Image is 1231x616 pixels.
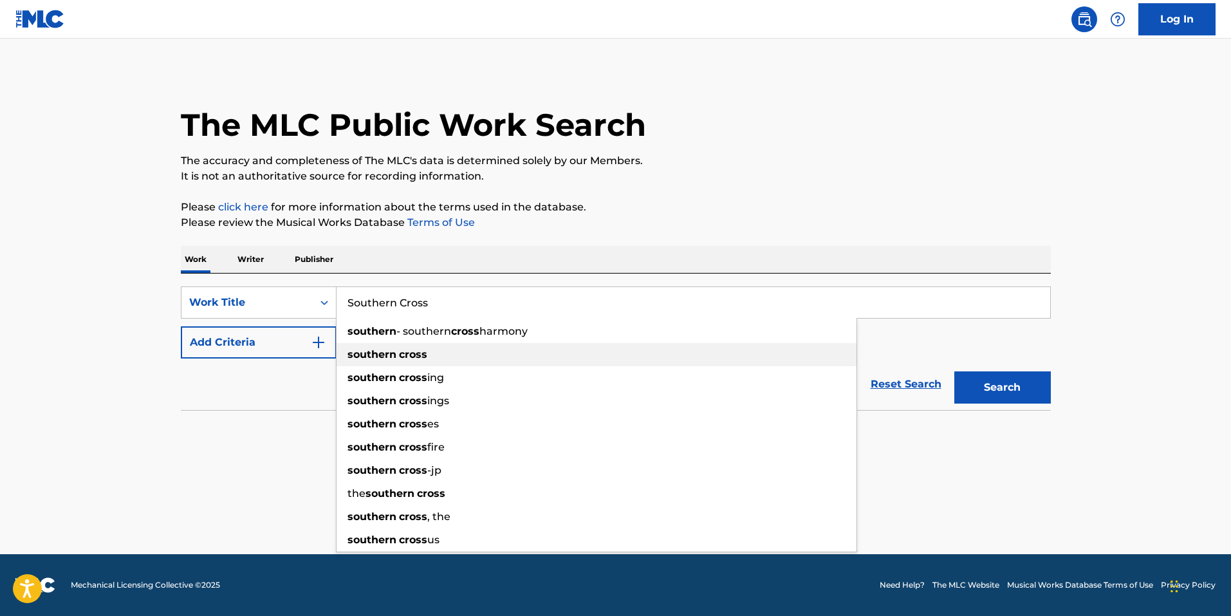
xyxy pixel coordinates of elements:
[1077,12,1092,27] img: search
[181,286,1051,410] form: Search Form
[427,510,450,523] span: , the
[932,579,999,591] a: The MLC Website
[291,246,337,273] p: Publisher
[347,371,396,384] strong: southern
[1105,6,1131,32] div: Help
[366,487,414,499] strong: southern
[399,371,427,384] strong: cross
[1171,567,1178,606] div: Drag
[1110,12,1125,27] img: help
[427,464,441,476] span: -jp
[1007,579,1153,591] a: Musical Works Database Terms of Use
[181,153,1051,169] p: The accuracy and completeness of The MLC's data is determined solely by our Members.
[396,325,451,337] span: - southern
[399,510,427,523] strong: cross
[405,216,475,229] a: Terms of Use
[347,534,396,546] strong: southern
[181,106,646,144] h1: The MLC Public Work Search
[427,418,439,430] span: es
[347,325,396,337] strong: southern
[427,441,445,453] span: fire
[347,510,396,523] strong: southern
[399,395,427,407] strong: cross
[864,370,948,398] a: Reset Search
[1161,579,1216,591] a: Privacy Policy
[451,325,479,337] strong: cross
[1071,6,1097,32] a: Public Search
[399,348,427,360] strong: cross
[181,215,1051,230] p: Please review the Musical Works Database
[218,201,268,213] a: click here
[347,441,396,453] strong: southern
[399,418,427,430] strong: cross
[427,371,444,384] span: ing
[417,487,445,499] strong: cross
[347,487,366,499] span: the
[347,464,396,476] strong: southern
[1167,554,1231,616] iframe: Chat Widget
[427,395,449,407] span: ings
[347,395,396,407] strong: southern
[479,325,528,337] span: harmony
[15,577,55,593] img: logo
[1138,3,1216,35] a: Log In
[347,418,396,430] strong: southern
[954,371,1051,404] button: Search
[181,169,1051,184] p: It is not an authoritative source for recording information.
[181,200,1051,215] p: Please for more information about the terms used in the database.
[234,246,268,273] p: Writer
[347,348,396,360] strong: southern
[311,335,326,350] img: 9d2ae6d4665cec9f34b9.svg
[181,246,210,273] p: Work
[880,579,925,591] a: Need Help?
[15,10,65,28] img: MLC Logo
[399,534,427,546] strong: cross
[399,441,427,453] strong: cross
[427,534,440,546] span: us
[189,295,305,310] div: Work Title
[181,326,337,359] button: Add Criteria
[399,464,427,476] strong: cross
[71,579,220,591] span: Mechanical Licensing Collective © 2025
